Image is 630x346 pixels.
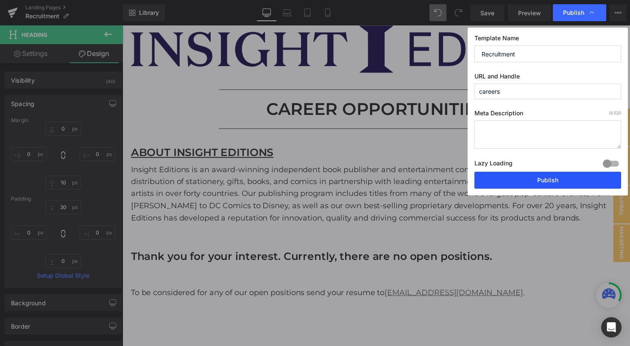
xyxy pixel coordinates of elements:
label: Meta Description [474,109,621,120]
span: Publish [563,9,584,17]
h1: CAREER OPPORTUNITIES [8,74,505,96]
label: URL and Handle [474,73,621,84]
span: 0 [609,110,612,115]
button: Publish [474,172,621,189]
h3: Thank you for your interest. Currently, there are no open positions. [8,226,505,240]
span: editor [496,123,513,161]
p: To be considered for any of our open positions send your resume to . [8,264,505,276]
span: Insight Editions is an award-winning independent book publisher and entertainment company. We spe... [8,141,503,199]
a: [EMAIL_ADDRESS][DOMAIN_NAME] [265,265,405,275]
label: Lazy Loading [474,158,513,172]
div: Open Intercom Messenger [601,317,622,338]
span: /320 [609,110,621,115]
label: Template Name [474,34,621,45]
u: ABOUT INSIGHT EDITIONS [8,122,153,135]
